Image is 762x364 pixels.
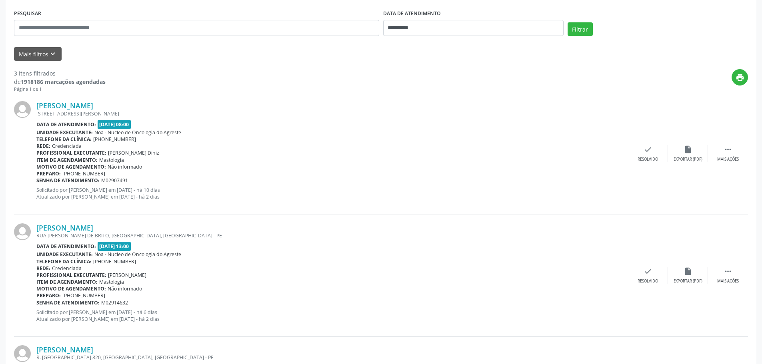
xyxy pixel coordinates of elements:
i:  [724,267,732,276]
span: Credenciada [52,265,82,272]
span: [PERSON_NAME] [108,272,146,278]
span: M02907491 [101,177,128,184]
i: check [644,145,652,154]
p: Solicitado por [PERSON_NAME] em [DATE] - há 6 dias Atualizado por [PERSON_NAME] em [DATE] - há 2 ... [36,309,628,322]
b: Rede: [36,143,50,149]
div: R. [GEOGRAPHIC_DATA] 820, [GEOGRAPHIC_DATA], [GEOGRAPHIC_DATA] - PE [36,354,628,361]
div: RUA [PERSON_NAME] DE BRITO, [GEOGRAPHIC_DATA], [GEOGRAPHIC_DATA] - PE [36,232,628,239]
span: [DATE] 13:00 [98,242,131,251]
b: Profissional executante: [36,149,106,156]
b: Profissional executante: [36,272,106,278]
b: Motivo de agendamento: [36,285,106,292]
a: [PERSON_NAME] [36,101,93,110]
span: [PHONE_NUMBER] [93,136,136,143]
b: Item de agendamento: [36,157,98,163]
b: Senha de atendimento: [36,299,100,306]
i: insert_drive_file [684,145,692,154]
i:  [724,145,732,154]
label: PESQUISAR [14,8,41,20]
b: Telefone da clínica: [36,258,92,265]
b: Item de agendamento: [36,278,98,285]
img: img [14,223,31,240]
span: [PHONE_NUMBER] [62,292,105,299]
span: M02914632 [101,299,128,306]
b: Data de atendimento: [36,243,96,250]
div: Resolvido [638,157,658,162]
b: Unidade executante: [36,251,93,258]
b: Preparo: [36,292,61,299]
i: keyboard_arrow_down [48,50,57,58]
div: Mais ações [717,278,739,284]
i: check [644,267,652,276]
span: Mastologia [99,157,124,163]
b: Telefone da clínica: [36,136,92,143]
span: Não informado [108,163,142,170]
b: Preparo: [36,170,61,177]
button: Filtrar [568,22,593,36]
div: Mais ações [717,157,739,162]
button: Mais filtroskeyboard_arrow_down [14,47,62,61]
span: Noa - Nucleo de Oncologia do Agreste [94,251,181,258]
b: Senha de atendimento: [36,177,100,184]
div: de [14,78,106,86]
img: img [14,101,31,118]
span: [PHONE_NUMBER] [93,258,136,265]
span: Noa - Nucleo de Oncologia do Agreste [94,129,181,136]
i: insert_drive_file [684,267,692,276]
div: Exportar (PDF) [674,278,702,284]
div: 3 itens filtrados [14,69,106,78]
div: Exportar (PDF) [674,157,702,162]
b: Data de atendimento: [36,121,96,128]
a: [PERSON_NAME] [36,345,93,354]
div: Página 1 de 1 [14,86,106,93]
span: Credenciada [52,143,82,149]
span: [PHONE_NUMBER] [62,170,105,177]
span: Não informado [108,285,142,292]
div: [STREET_ADDRESS][PERSON_NAME] [36,110,628,117]
span: [DATE] 08:00 [98,120,131,129]
label: DATA DE ATENDIMENTO [383,8,441,20]
i: print [736,73,744,82]
img: img [14,345,31,362]
span: [PERSON_NAME] Diniz [108,149,159,156]
strong: 1918186 marcações agendadas [21,78,106,86]
button: print [732,69,748,86]
b: Unidade executante: [36,129,93,136]
span: Mastologia [99,278,124,285]
div: Resolvido [638,278,658,284]
b: Motivo de agendamento: [36,163,106,170]
p: Solicitado por [PERSON_NAME] em [DATE] - há 10 dias Atualizado por [PERSON_NAME] em [DATE] - há 2... [36,187,628,200]
b: Rede: [36,265,50,272]
a: [PERSON_NAME] [36,223,93,232]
